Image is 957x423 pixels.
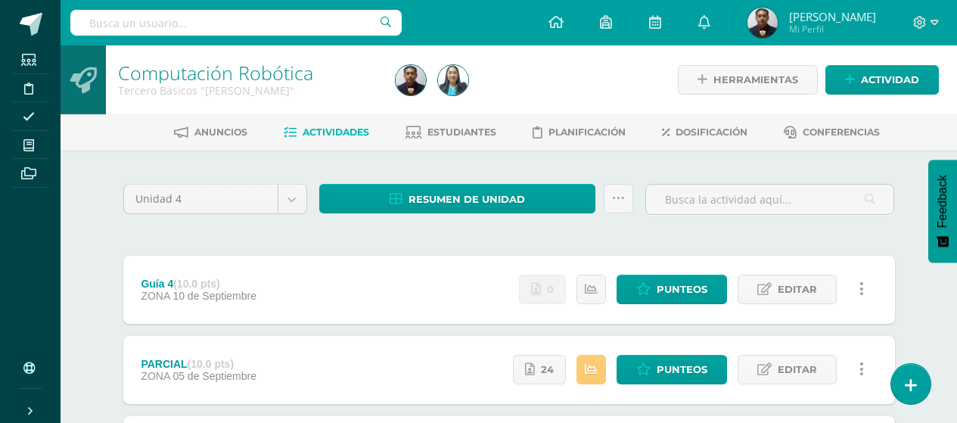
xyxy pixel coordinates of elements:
span: 24 [541,356,554,384]
span: Dosificación [676,126,747,138]
span: Actividades [303,126,369,138]
span: Planificación [548,126,626,138]
span: Punteos [657,356,707,384]
a: Estudiantes [405,120,496,145]
div: PARCIAL [141,358,256,370]
img: d8a63182bdadade96a63bd9240c6e241.png [747,8,778,38]
div: Tercero Básicos 'Arquimedes' [118,83,378,98]
a: Actividades [284,120,369,145]
span: Anuncios [194,126,247,138]
span: Mi Perfil [789,23,876,36]
a: Resumen de unidad [319,184,596,213]
div: Guía 4 [141,278,256,290]
img: dc7d38de1d5b52360c8bb618cee5abea.png [438,65,468,95]
h1: Computación Robótica [118,62,378,83]
span: Unidad 4 [135,185,266,213]
span: Feedback [936,175,949,228]
span: Resumen de unidad [409,185,525,213]
button: Feedback - Mostrar encuesta [928,160,957,263]
span: Editar [778,356,817,384]
a: Herramientas [678,65,818,95]
span: Herramientas [713,66,798,94]
a: Anuncios [174,120,247,145]
span: ZONA [141,290,169,302]
span: 10 de Septiembre [172,290,256,302]
a: Planificación [533,120,626,145]
span: 0 [547,275,554,303]
a: Unidad 4 [124,185,306,213]
a: Punteos [617,275,727,304]
input: Busca la actividad aquí... [646,185,893,214]
strong: (10.0 pts) [188,358,234,370]
strong: (10.0 pts) [173,278,219,290]
span: Actividad [861,66,919,94]
img: d8a63182bdadade96a63bd9240c6e241.png [396,65,426,95]
input: Busca un usuario... [70,10,402,36]
span: Punteos [657,275,707,303]
a: Punteos [617,355,727,384]
span: Estudiantes [427,126,496,138]
a: Conferencias [784,120,880,145]
span: 05 de Septiembre [172,370,256,382]
a: Computación Robótica [118,60,313,86]
span: Editar [778,275,817,303]
a: 24 [513,355,566,384]
span: [PERSON_NAME] [789,9,876,24]
span: Conferencias [803,126,880,138]
a: Dosificación [662,120,747,145]
a: Actividad [825,65,939,95]
span: ZONA [141,370,169,382]
a: No se han realizado entregas [519,275,566,304]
